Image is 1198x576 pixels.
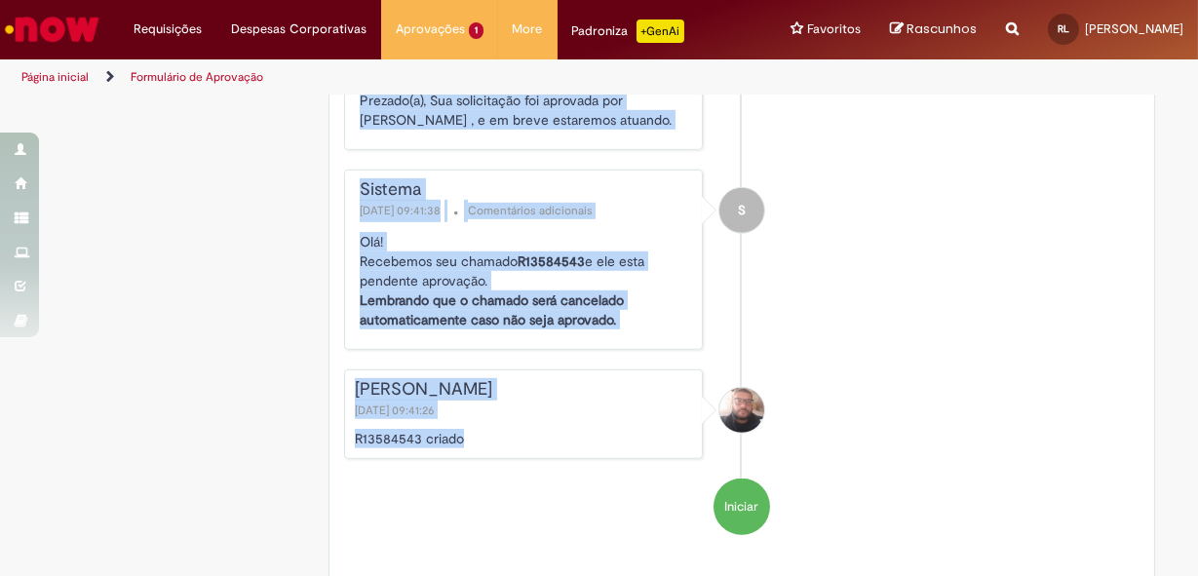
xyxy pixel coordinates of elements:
[131,69,263,85] a: Formulário de Aprovação
[360,91,692,130] p: Prezado(a), Sua solicitação foi aprovada por [PERSON_NAME] , e em breve estaremos atuando.
[360,291,624,328] b: Lembrando que o chamado será cancelado automaticamente caso não seja aprovado.
[360,232,692,329] p: Olá! Recebemos seu chamado e ele esta pendente aprovação.
[396,19,465,39] span: Aprovações
[355,403,439,418] span: [DATE] 09:41:26
[513,19,543,39] span: More
[724,497,758,516] span: Iniciar
[231,19,367,39] span: Despesas Corporativas
[15,59,784,96] ul: Trilhas de página
[2,10,102,49] img: ServiceNow
[518,252,585,270] b: R13584543
[134,19,202,39] span: Requisições
[738,187,746,234] span: S
[344,9,1140,554] ul: Histórico de tíquete
[21,69,89,85] a: Página inicial
[907,19,977,38] span: Rascunhos
[890,20,977,39] a: Rascunhos
[719,388,764,433] div: Willian Moraes Silva De Almeida
[355,380,692,400] div: [PERSON_NAME]
[572,19,684,43] div: Padroniza
[360,203,444,218] span: [DATE] 09:41:38
[637,19,684,43] p: +GenAi
[1058,22,1069,35] span: RL
[344,369,1140,459] li: Willian Moraes Silva De Almeida
[355,429,692,448] p: R13584543 criado
[807,19,861,39] span: Favoritos
[1085,20,1183,37] span: [PERSON_NAME]
[468,203,593,219] small: Comentários adicionais
[719,188,764,233] div: System
[469,22,483,39] span: 1
[360,180,692,200] div: Sistema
